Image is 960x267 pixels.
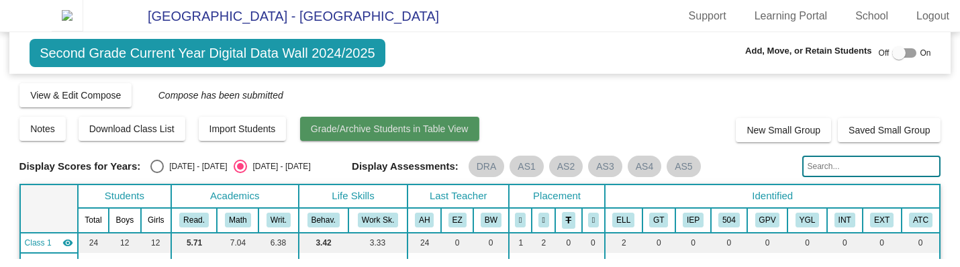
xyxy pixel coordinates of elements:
a: Logout [906,5,960,27]
th: Students [78,184,171,208]
mat-chip: AS2 [549,156,583,177]
td: 0 [787,233,827,253]
button: GT [649,213,668,227]
mat-chip: AS3 [588,156,622,177]
a: Support [678,5,737,27]
td: 0 [747,233,787,253]
span: Display Assessments: [352,160,459,172]
td: 3.33 [348,233,408,253]
button: Writ. [267,213,291,227]
th: Extrovert [863,208,902,233]
span: T [566,215,572,225]
td: 24 [78,233,109,253]
th: Ellen Zion [441,208,473,233]
button: Notes [19,117,66,141]
button: IEP [683,213,704,227]
td: 24 [407,233,441,253]
span: Class 1 [25,237,52,249]
button: Math [225,213,250,227]
button: Import Students [199,117,287,141]
th: Life Skills [299,184,408,208]
td: 5.71 [171,233,218,253]
button: View & Edit Compose [19,83,132,107]
td: 12 [109,233,141,253]
th: Introvert [827,208,863,233]
button: YGL [796,213,820,227]
th: Identified [605,184,940,208]
div: [DATE] - [DATE] [247,160,310,172]
span: Add, Move, or Retain Students [745,44,872,58]
span: Display Scores for Years: [19,160,141,172]
td: 6.38 [258,233,298,253]
span: View & Edit Compose [30,90,121,101]
td: 7.04 [217,233,258,253]
th: Keep with teacher [582,208,605,233]
button: Grade/Archive Students in Table View [300,117,479,141]
mat-chip: DRA [469,156,505,177]
th: Keep away students [509,208,532,233]
td: 12 [141,233,171,253]
th: Placement [509,184,605,208]
th: Gifted and Talented [642,208,676,233]
span: On [920,47,930,59]
button: EXT [870,213,894,227]
button: Behav. [307,213,340,227]
td: 0 [675,233,711,253]
td: 0 [642,233,676,253]
button: ELL [612,213,634,227]
td: 2 [605,233,642,253]
th: English Language Learner [605,208,642,233]
button: INT [834,213,855,227]
td: 3.42 [299,233,348,253]
span: New Small Group [747,125,820,136]
span: Download Class List [89,123,175,134]
mat-chip: AS4 [628,156,661,177]
span: Compose has been submitted [145,90,283,101]
button: ATC [909,213,932,227]
th: Aisha Hightower [407,208,441,233]
span: Saved Small Group [849,125,930,136]
mat-chip: AS5 [667,156,700,177]
th: Boys [109,208,141,233]
span: Import Students [209,123,276,134]
th: Bill Williams [473,208,509,233]
button: EZ [448,213,467,227]
button: GPV [755,213,780,227]
button: Download Class List [79,117,185,141]
th: Good Parent Volunteer [747,208,787,233]
button: BW [481,213,501,227]
button: 504 [718,213,740,227]
button: Saved Small Group [838,118,941,142]
th: Young for Grade Level [787,208,827,233]
th: 504 Plan [711,208,747,233]
a: Learning Portal [744,5,838,27]
button: Read. [179,213,209,227]
td: Aisha Hightower - No Class Name [20,233,78,253]
span: Off [879,47,890,59]
span: Grade/Archive Students in Table View [311,123,469,134]
th: Keep with students [532,208,555,233]
a: School [845,5,899,27]
span: Notes [30,123,55,134]
th: Last Teacher [407,184,509,208]
span: Second Grade Current Year Digital Data Wall 2024/2025 [30,39,385,67]
th: Keep away teacher [555,208,582,233]
td: 0 [902,233,941,253]
th: Individualized Education Plan [675,208,711,233]
mat-radio-group: Select an option [150,160,310,173]
td: 0 [441,233,473,253]
td: 0 [582,233,605,253]
span: [GEOGRAPHIC_DATA] - [GEOGRAPHIC_DATA] [134,5,439,27]
td: 0 [555,233,582,253]
td: 0 [827,233,863,253]
button: New Small Group [736,118,831,142]
td: 1 [509,233,532,253]
td: 2 [532,233,555,253]
th: Girls [141,208,171,233]
div: [DATE] - [DATE] [164,160,227,172]
button: Work Sk. [358,213,398,227]
button: AH [415,213,434,227]
th: Attendance Concern [902,208,941,233]
th: Total [78,208,109,233]
td: 0 [863,233,902,253]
